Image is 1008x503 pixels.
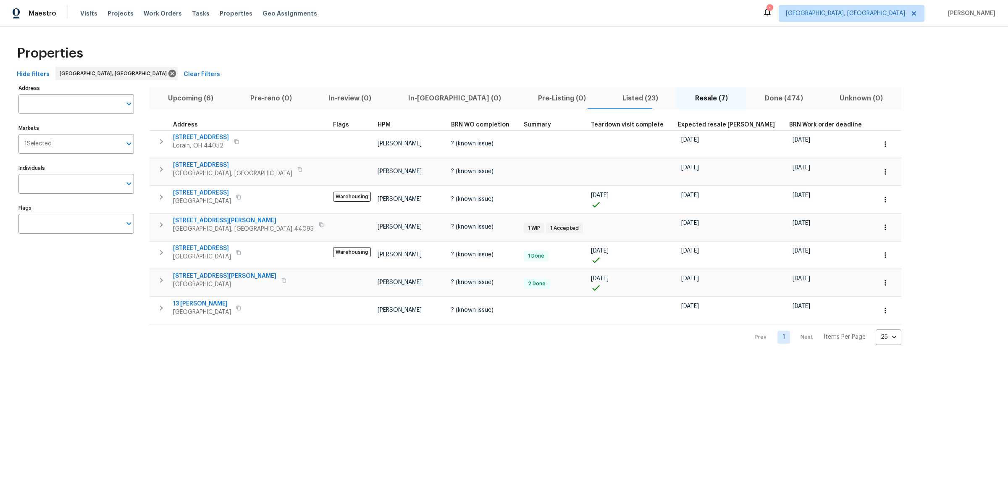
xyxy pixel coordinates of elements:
span: [DATE] [681,137,699,143]
span: Visits [80,9,97,18]
span: [PERSON_NAME] [378,141,422,147]
span: 13 [PERSON_NAME] [173,300,231,308]
span: [GEOGRAPHIC_DATA] [173,280,276,289]
button: Open [123,218,135,229]
span: BRN WO completion [451,122,509,128]
a: Goto page 1 [777,331,790,344]
span: [PERSON_NAME] [945,9,995,18]
span: [DATE] [793,165,810,171]
span: Lorain, OH 44052 [173,142,229,150]
span: [STREET_ADDRESS] [173,189,231,197]
span: ? (known issue) [451,196,493,202]
span: ? (known issue) [451,141,493,147]
label: Markets [18,126,134,131]
span: [DATE] [793,220,810,226]
span: HPM [378,122,391,128]
span: Tasks [192,11,210,16]
label: Flags [18,205,134,211]
span: Done (474) [751,92,816,104]
span: [DATE] [681,248,699,254]
span: Unknown (0) [826,92,896,104]
span: Upcoming (6) [155,92,227,104]
span: Summary [524,122,551,128]
span: Address [173,122,198,128]
span: Maestro [29,9,56,18]
div: 25 [876,326,901,348]
span: [DATE] [793,137,810,143]
nav: Pagination Navigation [747,329,901,345]
div: 1 [766,5,772,13]
span: [DATE] [591,248,609,254]
span: Projects [108,9,134,18]
span: Work Orders [144,9,182,18]
button: Open [123,178,135,190]
span: Warehousing [333,192,371,202]
span: Pre-Listing (0) [525,92,599,104]
span: [DATE] [793,276,810,282]
span: [GEOGRAPHIC_DATA] [173,253,231,261]
span: [STREET_ADDRESS][PERSON_NAME] [173,216,314,225]
span: [DATE] [793,303,810,309]
span: 1 Selected [24,140,52,147]
button: Open [123,98,135,110]
button: Open [123,138,135,150]
p: Items Per Page [824,333,866,341]
span: [DATE] [681,303,699,309]
span: [DATE] [591,192,609,198]
span: [GEOGRAPHIC_DATA] [173,197,231,205]
span: [DATE] [681,192,699,198]
span: [STREET_ADDRESS] [173,161,292,169]
span: Properties [17,49,83,58]
label: Individuals [18,166,134,171]
span: In-[GEOGRAPHIC_DATA] (0) [395,92,514,104]
span: ? (known issue) [451,169,493,174]
span: [PERSON_NAME] [378,196,422,202]
span: Pre-reno (0) [237,92,305,104]
span: 1 Done [525,253,548,260]
span: [STREET_ADDRESS] [173,133,229,142]
label: Address [18,86,134,91]
span: In-review (0) [315,92,385,104]
span: [DATE] [793,192,810,198]
span: ? (known issue) [451,224,493,230]
div: [GEOGRAPHIC_DATA], [GEOGRAPHIC_DATA] [55,67,178,80]
span: [GEOGRAPHIC_DATA], [GEOGRAPHIC_DATA] 44095 [173,225,314,233]
span: [DATE] [681,276,699,282]
span: ? (known issue) [451,279,493,285]
span: Geo Assignments [262,9,317,18]
span: [STREET_ADDRESS] [173,244,231,253]
span: Hide filters [17,69,50,80]
span: Flags [333,122,349,128]
span: ? (known issue) [451,307,493,313]
span: [STREET_ADDRESS][PERSON_NAME] [173,272,276,280]
span: BRN Work order deadline [789,122,862,128]
span: [PERSON_NAME] [378,307,422,313]
span: [PERSON_NAME] [378,224,422,230]
span: [DATE] [681,220,699,226]
span: [PERSON_NAME] [378,279,422,285]
span: Teardown visit complete [591,122,664,128]
span: ? (known issue) [451,252,493,258]
span: [PERSON_NAME] [378,169,422,174]
span: Clear Filters [184,69,220,80]
button: Clear Filters [180,67,223,82]
span: [DATE] [793,248,810,254]
span: [GEOGRAPHIC_DATA], [GEOGRAPHIC_DATA] [173,169,292,178]
span: [DATE] [591,276,609,282]
span: 1 Accepted [547,225,582,232]
span: Properties [220,9,252,18]
span: Listed (23) [609,92,672,104]
span: [DATE] [681,165,699,171]
span: 2 Done [525,280,549,287]
button: Hide filters [13,67,53,82]
span: [GEOGRAPHIC_DATA], [GEOGRAPHIC_DATA] [786,9,905,18]
span: [GEOGRAPHIC_DATA], [GEOGRAPHIC_DATA] [60,69,170,78]
span: 1 WIP [525,225,543,232]
span: [GEOGRAPHIC_DATA] [173,308,231,316]
span: Warehousing [333,247,371,257]
span: Resale (7) [682,92,741,104]
span: [PERSON_NAME] [378,252,422,258]
span: Expected resale [PERSON_NAME] [678,122,775,128]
